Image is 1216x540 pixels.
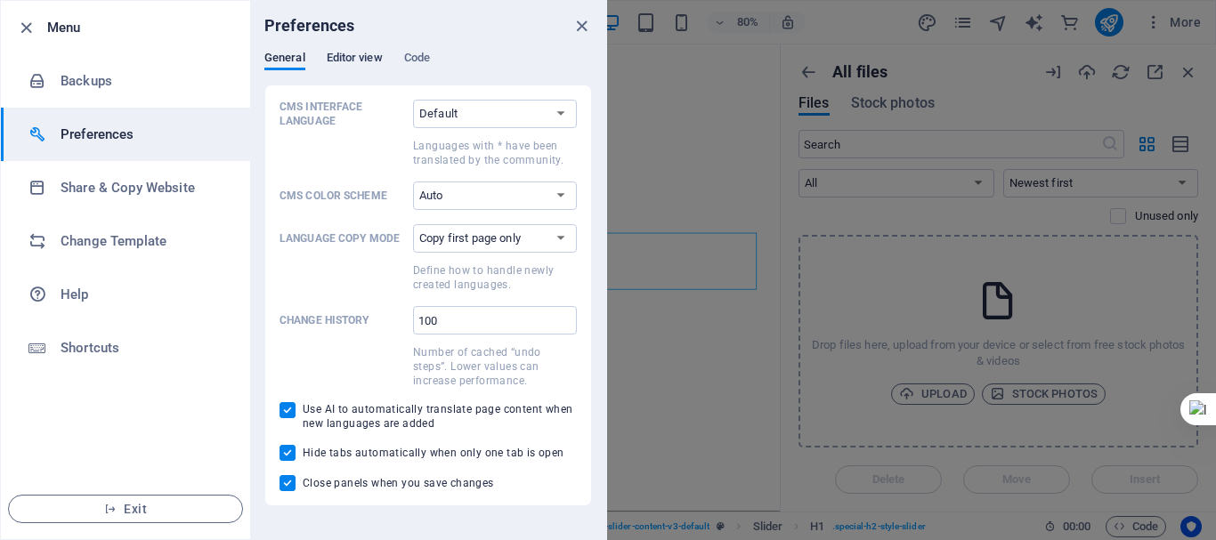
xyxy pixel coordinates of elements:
span: Use AI to automatically translate page content when new languages are added [303,402,577,431]
h6: Preferences [61,124,225,145]
button: Exit [8,495,243,523]
h6: Backups [61,70,225,92]
select: CMS Interface LanguageLanguages with * have been translated by the community. [413,100,577,128]
p: Change history [280,313,406,327]
span: Hide tabs automatically when only one tab is open [303,446,564,460]
p: Language Copy Mode [280,231,406,246]
input: Change historyNumber of cached “undo steps”. Lower values can increase performance. [413,306,577,334]
div: Preferences [264,51,592,85]
h6: Preferences [264,15,355,36]
p: Define how to handle newly created languages. [413,263,577,292]
p: Number of cached “undo steps”. Lower values can increase performance. [413,345,577,388]
span: General [264,47,305,72]
a: Help [1,268,250,321]
span: Editor view [327,47,383,72]
select: Language Copy ModeDefine how to handle newly created languages. [413,224,577,253]
span: Close panels when you save changes [303,476,494,490]
span: Exit [23,502,228,516]
h6: Menu [47,17,236,38]
p: CMS Color Scheme [280,189,406,203]
h6: Change Template [61,230,225,252]
h6: Share & Copy Website [61,177,225,198]
h6: Help [61,284,225,305]
p: CMS Interface Language [280,100,406,128]
h6: Shortcuts [61,337,225,359]
button: close [571,15,592,36]
select: CMS Color Scheme [413,181,577,210]
span: Code [404,47,430,72]
p: Languages with * have been translated by the community. [413,139,577,167]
